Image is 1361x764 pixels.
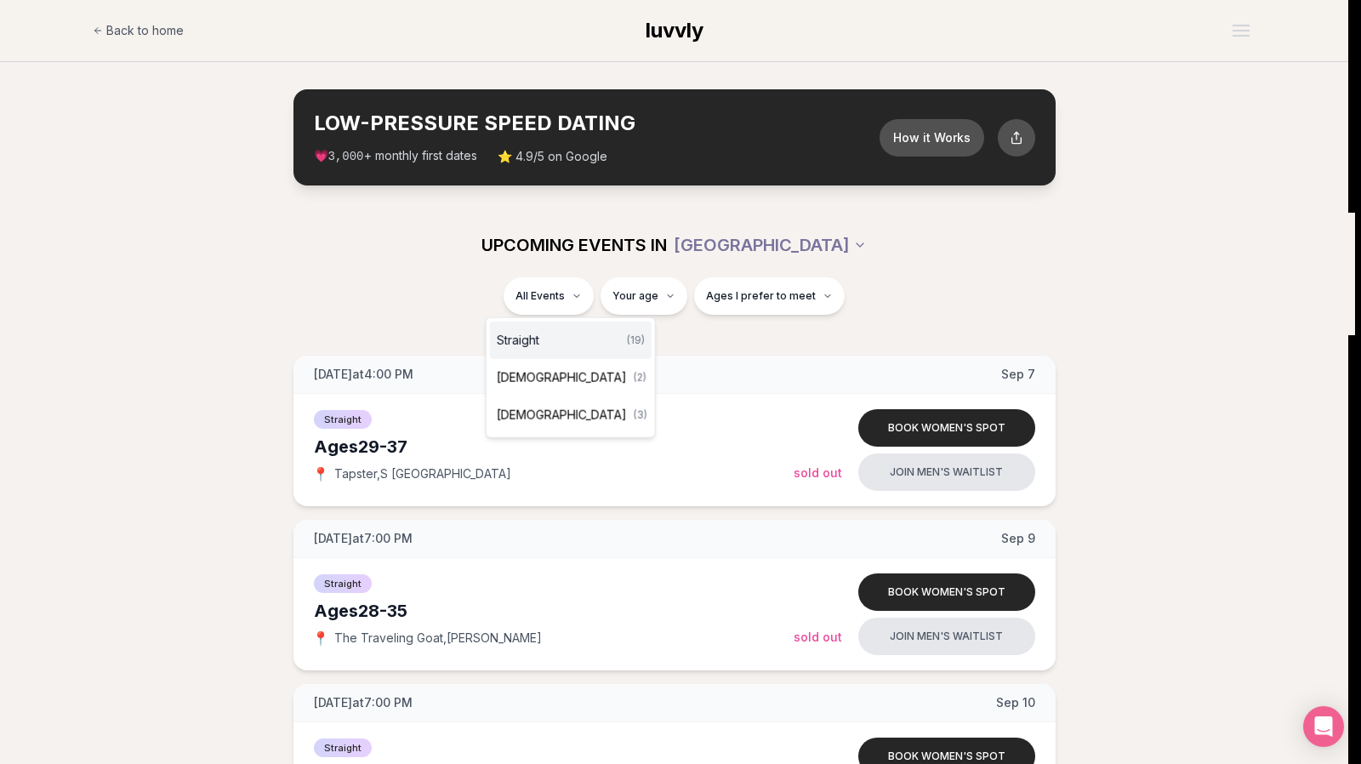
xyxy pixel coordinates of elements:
span: [DEMOGRAPHIC_DATA] [497,369,627,386]
span: Straight [497,332,539,349]
span: [DEMOGRAPHIC_DATA] [497,407,627,424]
span: ( 19 ) [627,334,645,347]
span: ( 2 ) [634,371,646,385]
span: ( 3 ) [634,408,647,422]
